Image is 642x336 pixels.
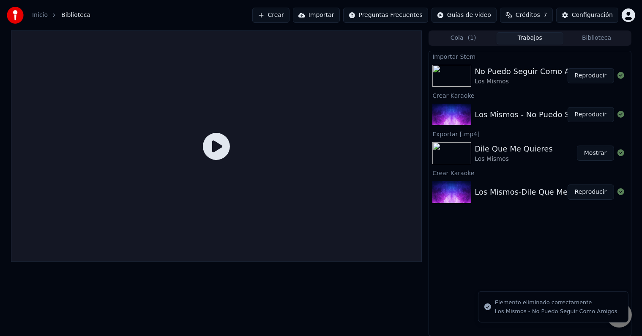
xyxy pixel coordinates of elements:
[556,8,618,23] button: Configuración
[475,143,552,155] div: Dile Que Me Quieres
[577,146,614,161] button: Mostrar
[495,298,617,307] div: Elemento eliminado correctamente
[568,68,614,83] button: Reproducir
[7,7,24,24] img: youka
[32,11,90,19] nav: breadcrumb
[572,11,613,19] div: Configuración
[475,186,599,198] div: Los Mismos-Dile Que Me Quieres
[495,308,617,315] div: Los Mismos - No Puedo Seguir Como Amigos
[430,32,497,44] button: Cola
[563,32,630,44] button: Biblioteca
[429,168,631,178] div: Crear Karaoke
[475,66,593,77] div: No Puedo Seguir Como Amigos
[429,129,631,139] div: Exportar [.mp4]
[568,107,614,122] button: Reproducir
[61,11,90,19] span: Biblioteca
[568,185,614,200] button: Reproducir
[432,8,497,23] button: Guías de video
[475,77,593,86] div: Los Mismos
[343,8,428,23] button: Preguntas Frecuentes
[252,8,290,23] button: Crear
[293,8,340,23] button: Importar
[475,155,552,163] div: Los Mismos
[468,34,476,42] span: ( 1 )
[516,11,540,19] span: Créditos
[544,11,547,19] span: 7
[32,11,48,19] a: Inicio
[429,51,631,61] div: Importar Stem
[497,32,563,44] button: Trabajos
[500,8,553,23] button: Créditos7
[429,90,631,100] div: Crear Karaoke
